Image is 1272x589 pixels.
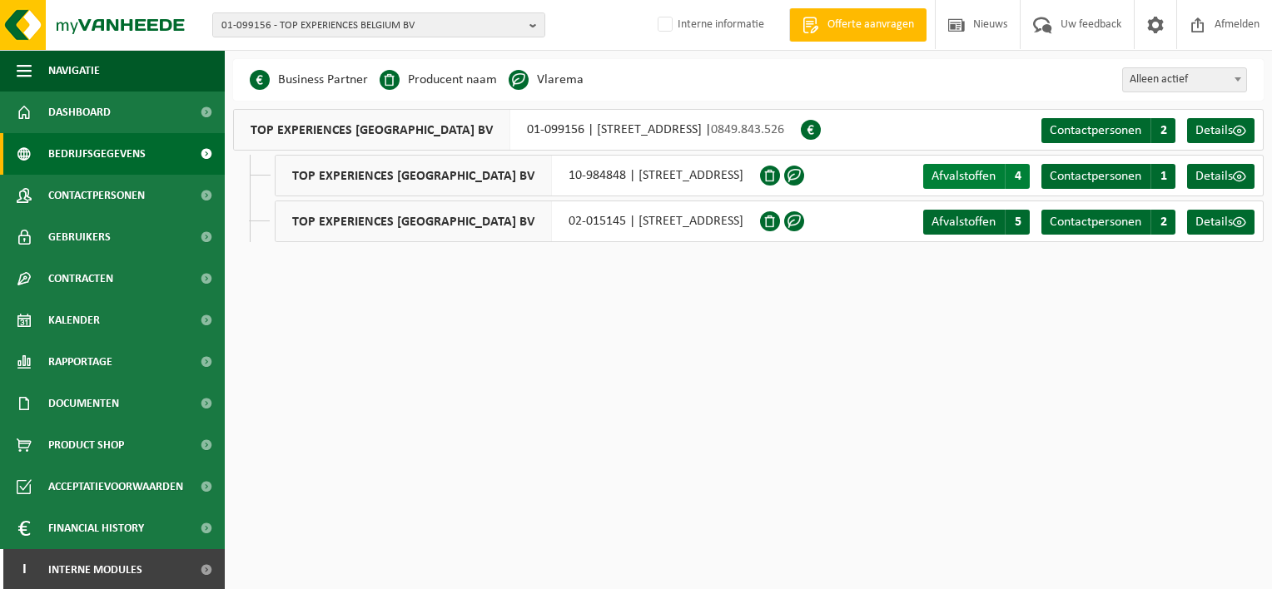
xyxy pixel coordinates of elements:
[1150,118,1175,143] span: 2
[276,156,552,196] span: TOP EXPERIENCES [GEOGRAPHIC_DATA] BV
[48,299,100,341] span: Kalender
[1150,164,1175,189] span: 1
[233,109,801,151] div: 01-099156 | [STREET_ADDRESS] |
[48,341,112,383] span: Rapportage
[48,175,145,216] span: Contactpersonen
[48,507,144,549] span: Financial History
[1050,124,1141,137] span: Contactpersonen
[276,201,552,241] span: TOP EXPERIENCES [GEOGRAPHIC_DATA] BV
[48,424,124,466] span: Product Shop
[48,466,183,507] span: Acceptatievoorwaarden
[1123,68,1246,92] span: Alleen actief
[1050,215,1141,229] span: Contactpersonen
[1122,67,1247,92] span: Alleen actief
[1005,164,1030,189] span: 4
[1041,164,1175,189] a: Contactpersonen 1
[221,13,523,38] span: 01-099156 - TOP EXPERIENCES BELGIUM BV
[923,210,1030,235] a: Afvalstoffen 5
[1195,170,1233,183] span: Details
[212,12,545,37] button: 01-099156 - TOP EXPERIENCES BELGIUM BV
[275,200,760,242] div: 02-015145 | [STREET_ADDRESS]
[48,133,146,175] span: Bedrijfsgegevens
[711,123,784,136] span: 0849.843.526
[1050,170,1141,183] span: Contactpersonen
[654,12,764,37] label: Interne informatie
[48,216,111,258] span: Gebruikers
[789,8,927,42] a: Offerte aanvragen
[1195,124,1233,137] span: Details
[923,164,1030,189] a: Afvalstoffen 4
[1187,164,1255,189] a: Details
[1150,210,1175,235] span: 2
[509,67,584,92] li: Vlarema
[1187,118,1255,143] a: Details
[1187,210,1255,235] a: Details
[234,110,510,150] span: TOP EXPERIENCES [GEOGRAPHIC_DATA] BV
[48,383,119,424] span: Documenten
[48,50,100,92] span: Navigatie
[932,170,996,183] span: Afvalstoffen
[1195,215,1233,229] span: Details
[1041,210,1175,235] a: Contactpersonen 2
[380,67,497,92] li: Producent naam
[250,67,368,92] li: Business Partner
[823,17,918,33] span: Offerte aanvragen
[1041,118,1175,143] a: Contactpersonen 2
[48,92,111,133] span: Dashboard
[48,258,113,299] span: Contracten
[1005,210,1030,235] span: 5
[932,215,996,229] span: Afvalstoffen
[275,155,760,196] div: 10-984848 | [STREET_ADDRESS]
